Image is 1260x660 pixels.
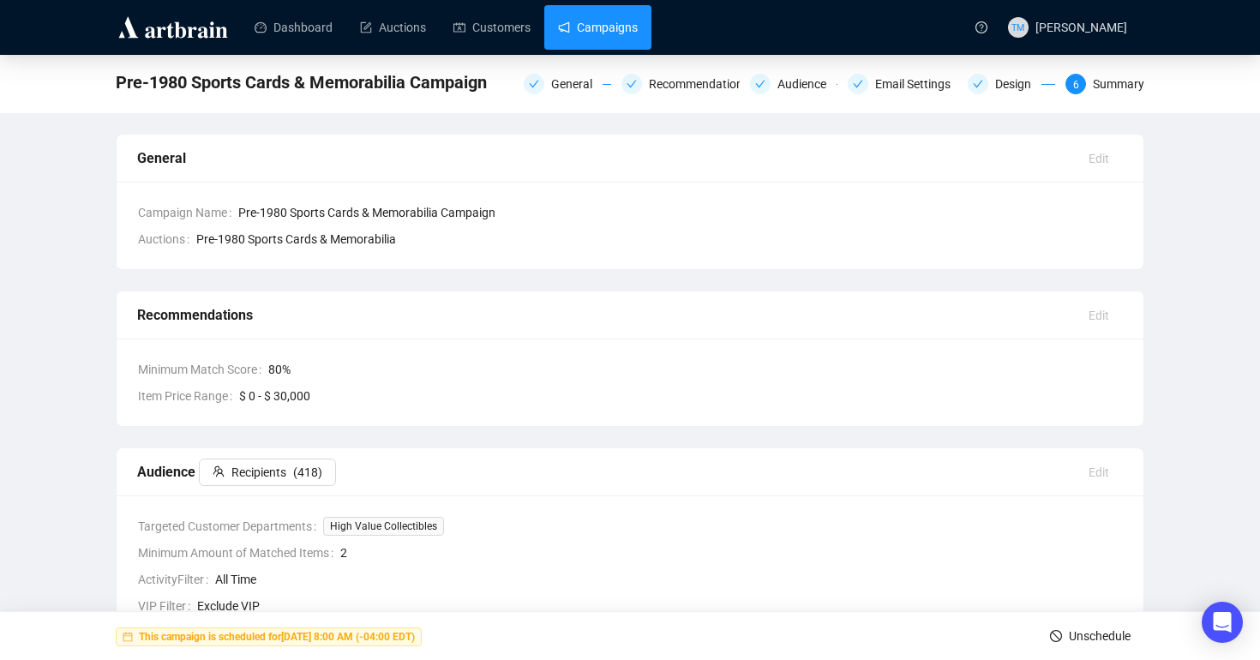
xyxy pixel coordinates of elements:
a: Auctions [360,5,426,50]
span: check [755,79,765,89]
span: check [973,79,983,89]
span: team [213,465,225,477]
div: General [551,74,603,94]
span: All Time [215,570,1123,589]
span: Pre-1980 Sports Cards & Memorabilia Campaign [116,69,487,96]
a: Customers [453,5,531,50]
div: Audience [750,74,837,94]
div: Summary [1093,74,1144,94]
span: check [853,79,863,89]
div: General [524,74,611,94]
span: Pre-1980 Sports Cards & Memorabilia Campaign [238,203,1123,222]
span: Unschedule [1069,612,1131,660]
div: 6Summary [1065,74,1144,94]
span: VIP Filter [138,597,197,615]
span: TM [1011,20,1024,34]
button: Unschedule [1036,622,1144,650]
span: High Value Collectibles [323,517,444,536]
span: Audience [137,464,336,480]
span: Recipients [231,463,286,482]
div: Recommendations [649,74,759,94]
span: Exclude VIP [197,597,1123,615]
span: Targeted Customer Departments [138,517,323,536]
span: 6 [1073,79,1079,91]
div: Audience [777,74,837,94]
span: Auctions [138,230,196,249]
span: Item Price Range [138,387,239,405]
span: check [529,79,539,89]
span: Campaign Name [138,203,238,222]
div: Email Settings [875,74,961,94]
a: Dashboard [255,5,333,50]
div: Recommendations [137,304,1075,326]
button: Edit [1075,459,1123,486]
span: ActivityFilter [138,570,215,589]
span: stop [1050,630,1062,642]
span: question-circle [975,21,987,33]
span: 2 [340,543,1123,562]
span: Pre-1980 Sports Cards & Memorabilia [196,230,396,249]
button: Recipients(418) [199,459,336,486]
span: Minimum Match Score [138,360,268,379]
span: $ 0 - $ 30,000 [239,387,1123,405]
img: logo [116,14,231,41]
div: Design [995,74,1041,94]
div: Email Settings [848,74,957,94]
span: [PERSON_NAME] [1035,21,1127,34]
button: Edit [1075,145,1123,172]
span: check [627,79,637,89]
div: General [137,147,1075,169]
span: calendar [123,632,133,642]
span: 80 % [268,360,1123,379]
span: ( 418 ) [293,463,322,482]
a: Campaigns [558,5,638,50]
span: Minimum Amount of Matched Items [138,543,340,562]
div: Recommendations [621,74,740,94]
div: Open Intercom Messenger [1202,602,1243,643]
strong: This campaign is scheduled for [DATE] 8:00 AM (-04:00 EDT) [139,631,415,643]
div: Design [968,74,1055,94]
button: Edit [1075,302,1123,329]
